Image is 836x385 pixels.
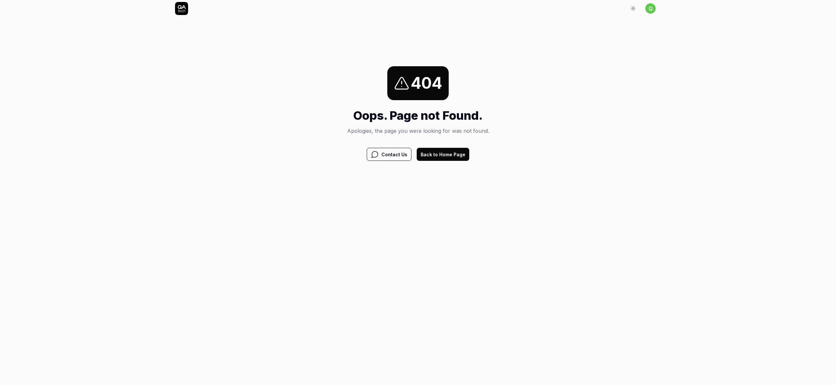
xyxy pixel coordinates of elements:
h1: Oops. Page not Found. [347,107,489,124]
span: 404 [411,71,442,95]
button: Back to Home Page [417,148,469,161]
button: Contact Us [367,148,411,161]
button: q [645,3,656,14]
p: Apologies, the page you were looking for was not found. [347,127,489,135]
